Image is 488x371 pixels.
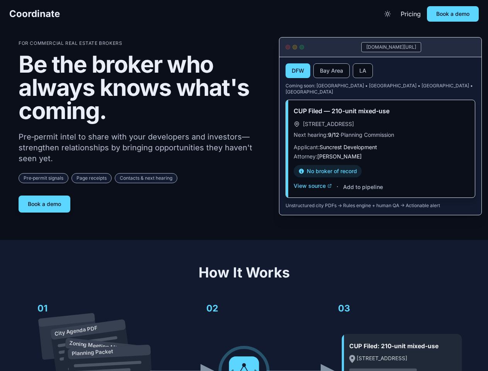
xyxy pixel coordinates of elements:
a: Pricing [401,9,421,19]
p: Coming soon: [GEOGRAPHIC_DATA] • [GEOGRAPHIC_DATA] • [GEOGRAPHIC_DATA] • [GEOGRAPHIC_DATA] [286,83,475,95]
text: CUP Filed: 210-unit mixed-use [349,342,439,350]
text: [STREET_ADDRESS] [357,355,407,361]
p: Attorney: [294,153,467,160]
p: Next hearing: · Planning Commission [294,131,467,139]
h1: Be the broker who always knows what's coming. [19,53,267,122]
div: [DOMAIN_NAME][URL] [361,42,421,52]
span: Page receipts [71,173,112,183]
span: Pre‑permit signals [19,173,68,183]
text: 02 [206,303,218,314]
span: [STREET_ADDRESS] [303,120,354,128]
span: · [337,182,338,191]
span: Suncrest Development [320,144,377,150]
p: Pre‑permit intel to share with your developers and investors—strengthen relationships by bringing... [19,131,267,164]
button: Add to pipeline [343,183,383,191]
button: LA [353,63,373,78]
span: Contacts & next hearing [115,173,177,183]
span: 9/12 [328,131,339,138]
text: 03 [338,303,350,314]
span: [PERSON_NAME] [317,153,362,160]
button: Book a demo [427,6,479,22]
button: Bay Area [313,63,350,78]
p: Unstructured city PDFs → Rules engine + human QA → Actionable alert [286,203,475,209]
text: City Agenda PDF [54,325,98,337]
button: DFW [286,63,310,78]
text: 01 [37,303,48,314]
a: Coordinate [9,8,60,20]
h2: How It Works [19,265,469,280]
button: Toggle theme [381,7,394,21]
div: No broker of record [294,165,362,177]
button: Book a demo [19,196,70,213]
button: View source [294,182,332,190]
text: Zoning Meeting Minutes [69,340,131,352]
p: For Commercial Real Estate Brokers [19,40,267,46]
h3: CUP Filed — 210-unit mixed-use [294,106,467,116]
text: Planning Packet [71,348,113,357]
p: Applicant: [294,143,467,151]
